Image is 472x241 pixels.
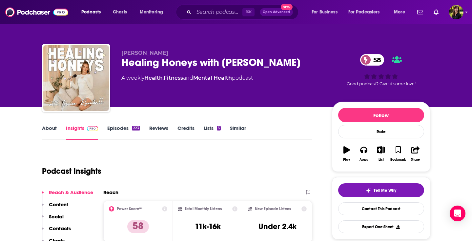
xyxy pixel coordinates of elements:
input: Search podcasts, credits, & more... [194,7,242,17]
div: 3 [217,126,221,131]
a: About [42,125,57,140]
span: [PERSON_NAME] [121,50,168,56]
button: open menu [389,7,413,17]
a: Health [144,75,163,81]
p: Contacts [49,225,71,231]
span: More [394,8,405,17]
div: Rate [338,125,424,138]
a: Contact This Podcast [338,202,424,215]
button: tell me why sparkleTell Me Why [338,183,424,197]
div: Share [411,158,420,162]
a: 58 [360,54,384,66]
span: Logged in as HowellMedia [449,5,463,19]
span: Monitoring [140,8,163,17]
button: Reach & Audience [42,189,93,201]
h2: Reach [103,189,118,195]
p: Reach & Audience [49,189,93,195]
span: , [163,75,164,81]
img: Podchaser - Follow, Share and Rate Podcasts [5,6,68,18]
a: Charts [109,7,131,17]
button: open menu [344,7,389,17]
div: A weekly podcast [121,74,253,82]
button: Contacts [42,225,71,237]
div: Bookmark [390,158,406,162]
span: Open Advanced [263,10,290,14]
button: Apps [355,142,372,166]
button: Follow [338,108,424,122]
div: Play [343,158,350,162]
span: Good podcast? Give it some love! [347,81,416,86]
h1: Podcast Insights [42,166,101,176]
span: New [281,4,293,10]
button: Content [42,201,68,213]
a: Similar [230,125,246,140]
span: and [183,75,193,81]
button: open menu [77,7,109,17]
span: Tell Me Why [374,188,396,193]
img: User Profile [449,5,463,19]
h3: 11k-16k [195,222,221,231]
button: Social [42,213,64,226]
span: 58 [367,54,384,66]
span: Charts [113,8,127,17]
h2: New Episode Listens [255,207,291,211]
button: Open AdvancedNew [260,8,293,16]
a: Credits [177,125,195,140]
a: Mental Health [193,75,232,81]
span: For Podcasters [348,8,380,17]
div: 58Good podcast? Give it some love! [332,50,430,90]
button: Share [407,142,424,166]
a: Show notifications dropdown [431,7,441,18]
h2: Total Monthly Listens [185,207,222,211]
span: Podcasts [81,8,101,17]
button: Show profile menu [449,5,463,19]
a: Lists3 [204,125,221,140]
button: open menu [135,7,172,17]
img: Healing Honeys with Louise Rumball [43,45,109,111]
img: Podchaser Pro [87,126,98,131]
span: ⌘ K [242,8,255,16]
p: Social [49,213,64,220]
a: InsightsPodchaser Pro [66,125,98,140]
div: Apps [359,158,368,162]
h3: Under 2.4k [258,222,297,231]
a: Fitness [164,75,183,81]
button: Bookmark [390,142,407,166]
a: Episodes223 [107,125,140,140]
a: Show notifications dropdown [415,7,426,18]
span: For Business [312,8,338,17]
h2: Power Score™ [117,207,142,211]
div: Search podcasts, credits, & more... [182,5,305,20]
button: List [372,142,389,166]
p: Content [49,201,68,208]
button: Export One-Sheet [338,220,424,233]
div: 223 [132,126,140,131]
button: Play [338,142,355,166]
p: 58 [127,220,149,233]
button: open menu [307,7,346,17]
div: List [379,158,384,162]
a: Reviews [149,125,168,140]
img: tell me why sparkle [366,188,371,193]
div: Open Intercom Messenger [450,206,465,221]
